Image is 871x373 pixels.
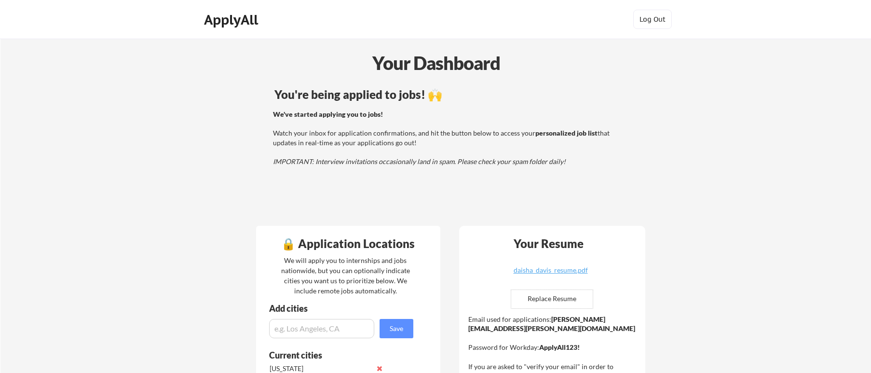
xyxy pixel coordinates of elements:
strong: [PERSON_NAME][EMAIL_ADDRESS][PERSON_NAME][DOMAIN_NAME] [468,315,635,333]
strong: personalized job list [535,129,598,137]
strong: We've started applying you to jobs! [273,110,383,118]
button: Log Out [633,10,672,29]
div: 🔒 Application Locations [259,238,438,249]
div: Watch your inbox for application confirmations, and hit the button below to access your that upda... [273,110,621,166]
input: e.g. Los Angeles, CA [269,319,374,338]
em: IMPORTANT: Interview invitations occasionally land in spam. Please check your spam folder daily! [273,157,566,166]
div: daisha_davis_resume.pdf [493,267,608,274]
a: daisha_davis_resume.pdf [493,267,608,282]
div: Add cities [269,304,416,313]
div: ApplyAll [204,12,261,28]
div: Your Resume [501,238,597,249]
div: You're being applied to jobs! 🙌 [274,89,622,100]
button: Save [380,319,413,338]
div: We will apply you to internships and jobs nationwide, but you can optionally indicate cities you ... [279,255,412,296]
strong: ApplyAll123! [539,343,580,351]
div: Current cities [269,351,403,359]
div: Your Dashboard [1,49,871,77]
